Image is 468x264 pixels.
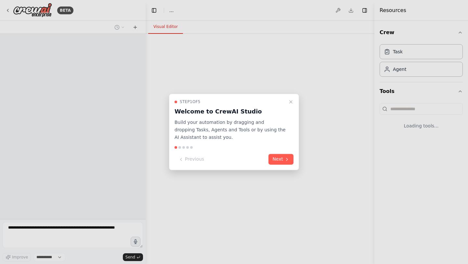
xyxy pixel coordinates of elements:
[180,99,201,104] span: Step 1 of 5
[287,98,295,106] button: Close walkthrough
[175,154,208,165] button: Previous
[149,6,159,15] button: Hide left sidebar
[175,119,286,141] p: Build your automation by dragging and dropping Tasks, Agents and Tools or by using the AI Assista...
[268,154,293,165] button: Next
[175,107,286,116] h3: Welcome to CrewAI Studio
